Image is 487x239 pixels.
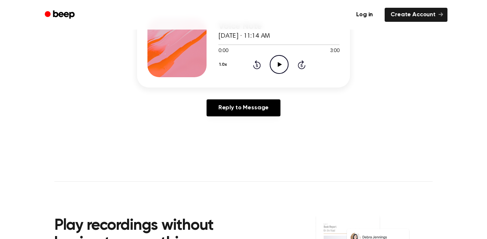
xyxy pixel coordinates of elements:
a: Reply to Message [207,99,280,116]
a: Log in [349,6,380,23]
span: 0:00 [218,47,228,55]
span: 3:00 [330,47,340,55]
a: Beep [40,8,81,22]
a: Create Account [385,8,447,22]
span: [DATE] · 11:14 AM [218,33,270,40]
button: 1.0x [218,58,229,71]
